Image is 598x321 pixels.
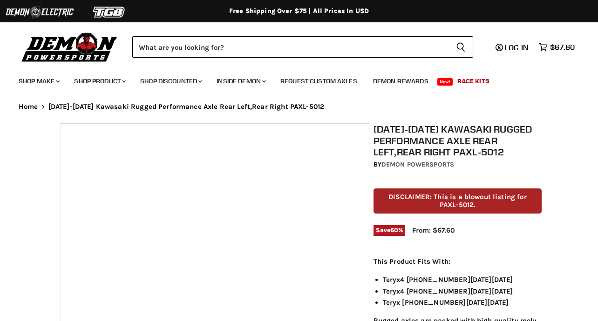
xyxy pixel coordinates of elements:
a: Shop Discounted [133,72,208,91]
span: New! [437,78,453,86]
a: Log in [491,43,534,52]
a: Race Kits [450,72,496,91]
input: Search [132,36,448,58]
li: Teryx [PHONE_NUMBER][DATE][DATE] [383,297,542,308]
a: Shop Product [67,72,131,91]
ul: Main menu [12,68,572,91]
a: Home [19,103,38,111]
a: $67.60 [534,40,579,54]
p: DISCLAIMER: This is a blowout listing for PAXL-5012. [374,188,542,214]
span: Save % [374,225,406,235]
button: Search [448,36,473,58]
span: From: $67.60 [412,226,455,234]
a: Request Custom Axles [273,72,364,91]
li: Teryx4 [PHONE_NUMBER][DATE][DATE] [383,286,542,297]
a: Shop Make [12,72,65,91]
img: Demon Electric Logo 2 [5,3,75,21]
span: 60 [390,227,398,234]
a: Demon Powersports [381,160,454,168]
a: Inside Demon [210,72,272,91]
li: Teryx4 [PHONE_NUMBER][DATE][DATE] [383,274,542,285]
div: by [374,160,542,170]
h1: [DATE]-[DATE] Kawasaki Rugged Performance Axle Rear Left,Rear Right PAXL-5012 [374,123,542,158]
span: $67.60 [550,43,575,52]
form: Product [132,36,473,58]
p: This Product Fits With: [374,256,542,267]
span: [DATE]-[DATE] Kawasaki Rugged Performance Axle Rear Left,Rear Right PAXL-5012 [48,103,325,111]
span: Log in [505,43,529,52]
img: TGB Logo 2 [75,3,144,21]
a: Demon Rewards [366,72,435,91]
img: Demon Powersports [19,30,121,63]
